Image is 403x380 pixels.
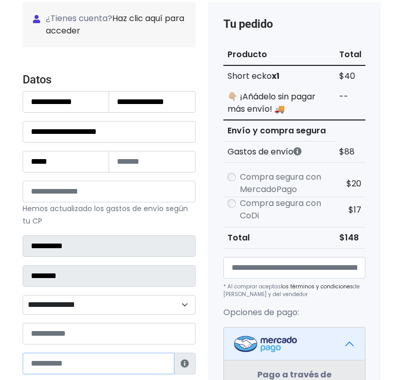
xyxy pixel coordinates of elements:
th: Total [223,227,335,248]
th: Gastos de envío [223,141,335,162]
th: Producto [223,44,335,65]
small: Hemos actualizado los gastos de envío según tu CP [23,203,188,226]
span: $20 [346,178,361,189]
td: 👇🏼 ¡Añádelo sin pagar más envío! 🚚 [223,87,335,120]
a: los términos y condiciones [281,283,353,290]
th: Envío y compra segura [223,120,335,142]
span: ¿Tienes cuenta? [33,12,185,37]
strong: x1 [272,70,279,82]
td: $40 [335,65,365,87]
label: Compra segura con CoDi [240,197,331,222]
label: Compra segura con MercadoPago [240,171,331,196]
i: Estafeta lo usará para ponerse en contacto en caso de tener algún problema con el envío [181,359,189,368]
p: Opciones de pago: [223,306,365,319]
i: Los gastos de envío dependen de códigos postales. ¡Te puedes llevar más productos en un solo envío ! [293,147,302,156]
td: Short ecko [223,65,335,87]
img: Mercadopago Logo [234,336,297,352]
p: * Al comprar aceptas de [PERSON_NAME] y del vendedor [223,283,365,298]
td: $88 [335,141,365,162]
span: $17 [348,204,361,216]
td: $148 [335,227,365,248]
th: Total [335,44,365,65]
td: -- [335,87,365,120]
a: Haz clic aquí para acceder [46,12,184,37]
h4: Datos [23,73,196,87]
h4: Tu pedido [223,18,365,31]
